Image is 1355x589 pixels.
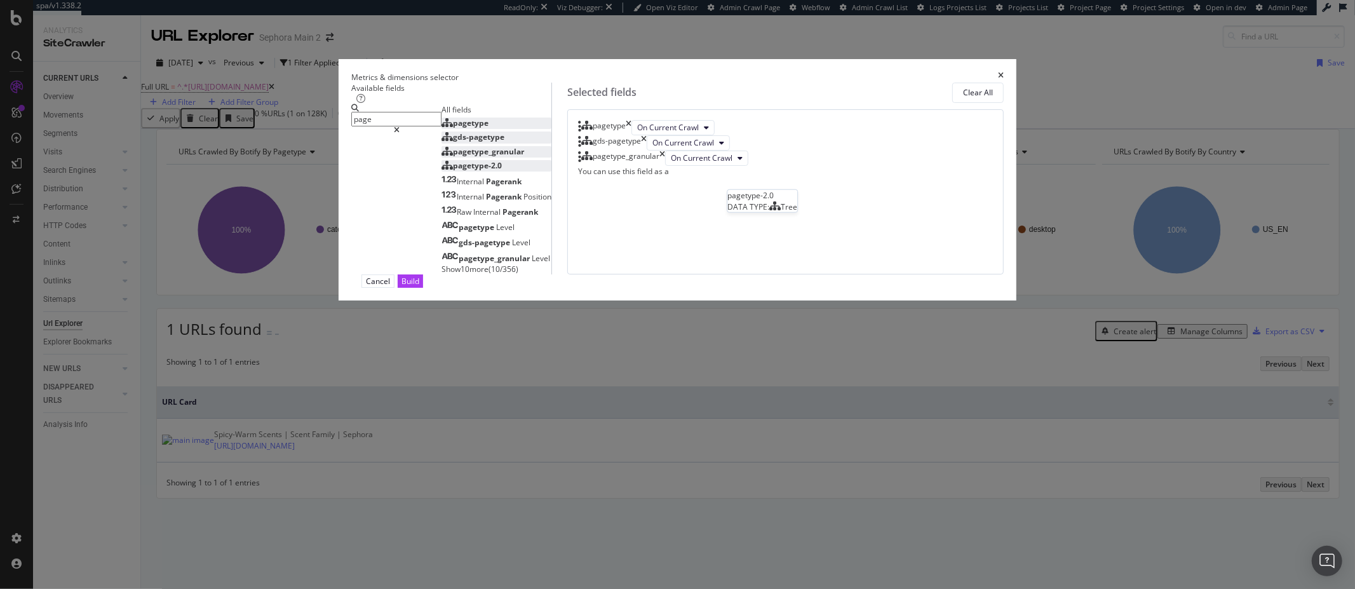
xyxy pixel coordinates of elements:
[459,253,532,264] span: pagetype_granular
[641,135,647,151] div: times
[652,137,714,148] span: On Current Crawl
[453,132,504,142] span: gds-pagetype
[626,120,631,135] div: times
[998,72,1004,83] div: times
[578,151,993,166] div: pagetype_granulartimesOn Current Crawl
[593,135,641,151] div: gds-pagetype
[512,237,530,248] span: Level
[665,151,748,166] button: On Current Crawl
[523,191,551,202] span: Position
[593,120,626,135] div: pagetype
[963,87,993,98] div: Clear All
[496,222,515,233] span: Level
[351,83,551,93] div: Available fields
[486,176,522,187] span: Pagerank
[453,146,524,157] span: pagetype_granular
[453,118,489,128] span: pagetype
[727,190,797,201] div: pagetype-2.0
[578,120,993,135] div: pagetypetimesOn Current Crawl
[489,264,518,274] span: ( 10 / 356 )
[457,191,486,202] span: Internal
[631,120,715,135] button: On Current Crawl
[567,85,637,100] div: Selected fields
[361,274,394,288] button: Cancel
[398,274,423,288] button: Build
[351,112,442,126] input: Search by field name
[727,201,769,212] span: DATA TYPE:
[593,151,659,166] div: pagetype_granular
[781,201,797,212] span: Tree
[457,206,473,217] span: Raw
[952,83,1004,103] button: Clear All
[486,191,523,202] span: Pagerank
[502,206,538,217] span: Pagerank
[671,152,732,163] span: On Current Crawl
[442,104,551,115] div: All fields
[459,222,496,233] span: pagetype
[457,176,486,187] span: Internal
[442,264,489,274] span: Show 10 more
[473,206,502,217] span: Internal
[453,160,502,171] span: pagetype-2.0
[578,135,993,151] div: gds-pagetypetimesOn Current Crawl
[647,135,730,151] button: On Current Crawl
[459,237,512,248] span: gds-pagetype
[659,151,665,166] div: times
[637,122,699,133] span: On Current Crawl
[532,253,550,264] span: Level
[401,276,419,287] div: Build
[366,276,390,287] div: Cancel
[339,59,1016,301] div: modal
[578,166,993,177] div: You can use this field as a
[1312,546,1342,576] div: Open Intercom Messenger
[351,72,459,83] div: Metrics & dimensions selector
